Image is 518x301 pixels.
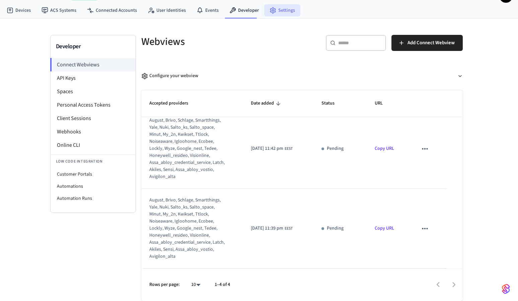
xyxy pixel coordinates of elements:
a: Copy URL [375,225,394,232]
span: Date added [251,98,283,109]
p: Rows per page: [149,281,180,288]
div: august, brivo, schlage, smartthings, yale, nuki, salto_ks, salto_space, minut, my_2n, kwikset, tt... [149,197,226,260]
span: Status [321,98,343,109]
span: EEST [285,226,293,232]
li: Webhooks [51,125,136,138]
li: Low Code Integration [51,155,136,168]
span: [DATE] 11:42 pm [251,145,283,152]
span: URL [375,98,391,109]
a: User Identities [142,4,191,16]
p: 1–4 of 4 [215,281,230,288]
span: [DATE] 11:39 pm [251,225,283,232]
div: Europe/Kiev [251,145,293,152]
h5: Webviews [141,35,298,49]
a: Settings [264,4,300,16]
li: Automation Runs [51,192,136,204]
div: Europe/Kiev [251,225,293,232]
a: Devices [1,4,36,16]
li: Personal Access Tokens [51,98,136,112]
li: Customer Portals [51,168,136,180]
span: Accepted providers [149,98,197,109]
li: API Keys [51,71,136,85]
div: Configure your webview [141,72,198,79]
a: Copy URL [375,145,394,152]
li: Spaces [51,85,136,98]
a: Events [191,4,224,16]
li: Client Sessions [51,112,136,125]
p: Pending [327,225,344,232]
span: EEST [285,146,293,152]
li: Online CLI [51,138,136,152]
a: Developer [224,4,264,16]
li: Connect Webviews [50,58,136,71]
a: Connected Accounts [82,4,142,16]
h3: Developer [56,42,130,51]
img: SeamLogoGradient.69752ec5.svg [502,284,510,294]
span: Add Connect Webview [408,39,455,47]
div: august, brivo, schlage, smartthings, yale, nuki, salto_ks, salto_space, minut, my_2n, kwikset, tt... [149,117,226,180]
button: Add Connect Webview [391,35,463,51]
div: 10 [188,280,204,290]
p: Pending [327,145,344,152]
li: Automations [51,180,136,192]
button: Configure your webview [141,67,463,85]
a: ACS Systems [36,4,82,16]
